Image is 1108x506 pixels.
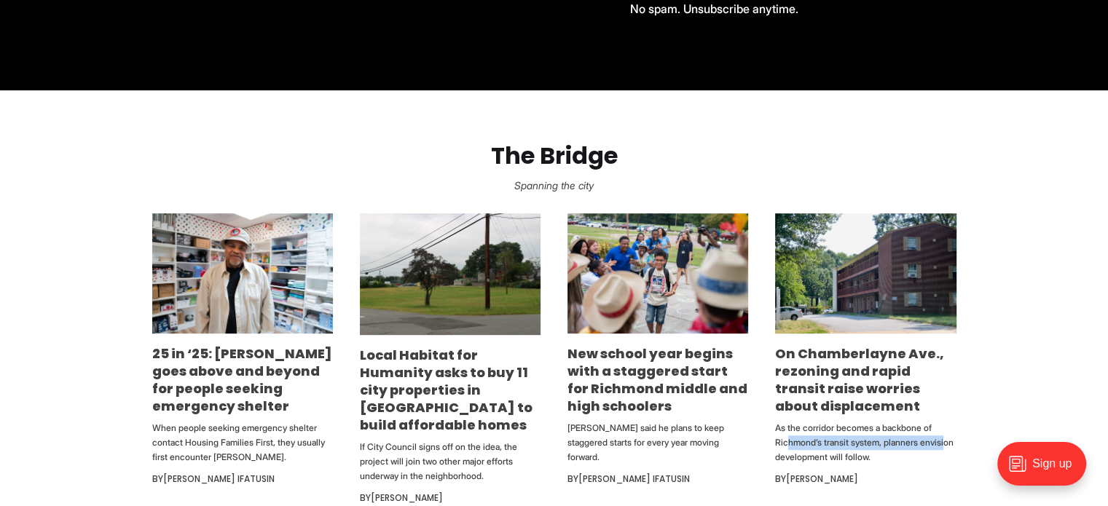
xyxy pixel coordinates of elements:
p: As the corridor becomes a backbone of Richmond’s transit system, planners envision development wi... [775,421,956,465]
p: Spanning the city [23,175,1085,196]
a: [PERSON_NAME] Ifatusin [163,473,275,485]
a: New school year begins with a staggered start for Richmond middle and high schoolers [567,344,747,415]
div: By [567,470,748,488]
a: Local Habitat for Humanity asks to buy 11 city properties in [GEOGRAPHIC_DATA] to build affordabl... [360,346,533,434]
a: On Chamberlayne Ave., rezoning and rapid transit raise worries about displacement [775,344,944,415]
img: 25 in ‘25: Rodney Hopkins goes above and beyond for people seeking emergency shelter [152,213,333,334]
a: [PERSON_NAME] [371,491,443,504]
span: No spam. Unsubscribe anytime. [630,1,798,16]
p: When people seeking emergency shelter contact Housing Families First, they usually first encounte... [152,421,333,465]
div: By [152,470,333,488]
iframe: portal-trigger [985,435,1108,506]
h2: The Bridge [23,143,1085,170]
p: [PERSON_NAME] said he plans to keep staggered starts for every year moving forward. [567,421,748,465]
a: [PERSON_NAME] Ifatusin [578,473,690,485]
a: 25 in ‘25: [PERSON_NAME] goes above and beyond for people seeking emergency shelter [152,344,332,415]
div: By [775,470,956,488]
img: On Chamberlayne Ave., rezoning and rapid transit raise worries about displacement [775,213,956,333]
img: New school year begins with a staggered start for Richmond middle and high schoolers [567,213,748,334]
img: Local Habitat for Humanity asks to buy 11 city properties in Northside to build affordable homes [360,213,541,335]
p: If City Council signs off on the idea, the project will join two other major efforts underway in ... [360,440,541,483]
a: [PERSON_NAME] [786,473,858,485]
